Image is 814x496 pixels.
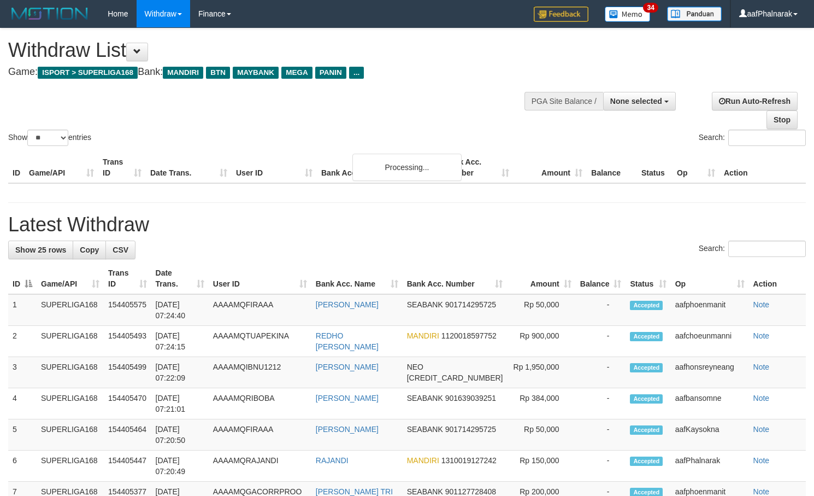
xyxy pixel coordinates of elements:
[98,152,146,183] th: Trans ID
[8,388,37,419] td: 4
[630,394,663,404] span: Accepted
[630,332,663,341] span: Accepted
[349,67,364,79] span: ...
[524,92,603,110] div: PGA Site Balance /
[146,152,232,183] th: Date Trans.
[671,388,749,419] td: aafbansomne
[8,39,532,61] h1: Withdraw List
[113,246,128,254] span: CSV
[630,363,663,372] span: Accepted
[587,152,637,183] th: Balance
[8,241,73,259] a: Show 25 rows
[151,294,209,326] td: [DATE] 07:24:40
[403,263,508,294] th: Bank Acc. Number: activate to sort column ascending
[8,263,37,294] th: ID: activate to sort column descending
[507,451,575,482] td: Rp 150,000
[315,67,346,79] span: PANIN
[671,451,749,482] td: aafPhalnarak
[610,97,662,106] span: None selected
[441,331,497,340] span: Copy 1120018597752 to clipboard
[671,294,749,326] td: aafphoenmanit
[407,487,443,496] span: SEABANK
[8,67,532,78] h4: Game: Bank:
[630,425,663,435] span: Accepted
[104,263,151,294] th: Trans ID: activate to sort column ascending
[311,263,403,294] th: Bank Acc. Name: activate to sort column ascending
[37,326,104,357] td: SUPERLIGA168
[576,263,626,294] th: Balance: activate to sort column ascending
[766,110,798,129] a: Stop
[151,451,209,482] td: [DATE] 07:20:49
[8,451,37,482] td: 6
[104,451,151,482] td: 154405447
[8,326,37,357] td: 2
[104,357,151,388] td: 154405499
[514,152,587,183] th: Amount
[728,130,806,146] input: Search:
[407,300,443,309] span: SEABANK
[407,363,423,371] span: NEO
[209,357,311,388] td: AAAAMQIBNU1212
[603,92,676,110] button: None selected
[37,451,104,482] td: SUPERLIGA168
[445,394,496,402] span: Copy 901639039251 to clipboard
[712,92,798,110] a: Run Auto-Refresh
[749,263,806,294] th: Action
[104,388,151,419] td: 154405470
[753,487,770,496] a: Note
[667,7,722,21] img: panduan.png
[163,67,203,79] span: MANDIRI
[37,388,104,419] td: SUPERLIGA168
[445,300,496,309] span: Copy 901714295725 to clipboard
[37,419,104,451] td: SUPERLIGA168
[316,331,379,351] a: REDHO [PERSON_NAME]
[630,457,663,466] span: Accepted
[407,425,443,434] span: SEABANK
[209,326,311,357] td: AAAAMQTUAPEKINA
[671,357,749,388] td: aafhonsreyneang
[699,130,806,146] label: Search:
[151,326,209,357] td: [DATE] 07:24:15
[507,326,575,357] td: Rp 900,000
[80,246,99,254] span: Copy
[753,425,770,434] a: Note
[576,294,626,326] td: -
[316,300,379,309] a: [PERSON_NAME]
[151,357,209,388] td: [DATE] 07:22:09
[407,374,503,382] span: Copy 5859458264366726 to clipboard
[534,7,588,22] img: Feedback.jpg
[671,419,749,451] td: aafKaysokna
[407,394,443,402] span: SEABANK
[8,130,91,146] label: Show entries
[630,301,663,310] span: Accepted
[37,263,104,294] th: Game/API: activate to sort column ascending
[440,152,514,183] th: Bank Acc. Number
[576,326,626,357] td: -
[209,419,311,451] td: AAAAMQFIRAAA
[699,241,806,257] label: Search:
[233,67,279,79] span: MAYBANK
[209,451,311,482] td: AAAAMQRAJANDI
[728,241,806,257] input: Search:
[316,363,379,371] a: [PERSON_NAME]
[151,419,209,451] td: [DATE] 07:20:50
[576,451,626,482] td: -
[73,241,106,259] a: Copy
[445,487,496,496] span: Copy 901127728408 to clipboard
[8,419,37,451] td: 5
[507,357,575,388] td: Rp 1,950,000
[104,294,151,326] td: 154405575
[352,154,462,181] div: Processing...
[8,214,806,236] h1: Latest Withdraw
[507,419,575,451] td: Rp 50,000
[232,152,317,183] th: User ID
[407,331,439,340] span: MANDIRI
[15,246,66,254] span: Show 25 rows
[151,388,209,419] td: [DATE] 07:21:01
[753,363,770,371] a: Note
[507,263,575,294] th: Amount: activate to sort column ascending
[281,67,312,79] span: MEGA
[104,326,151,357] td: 154405493
[209,388,311,419] td: AAAAMQRIBOBA
[407,456,439,465] span: MANDIRI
